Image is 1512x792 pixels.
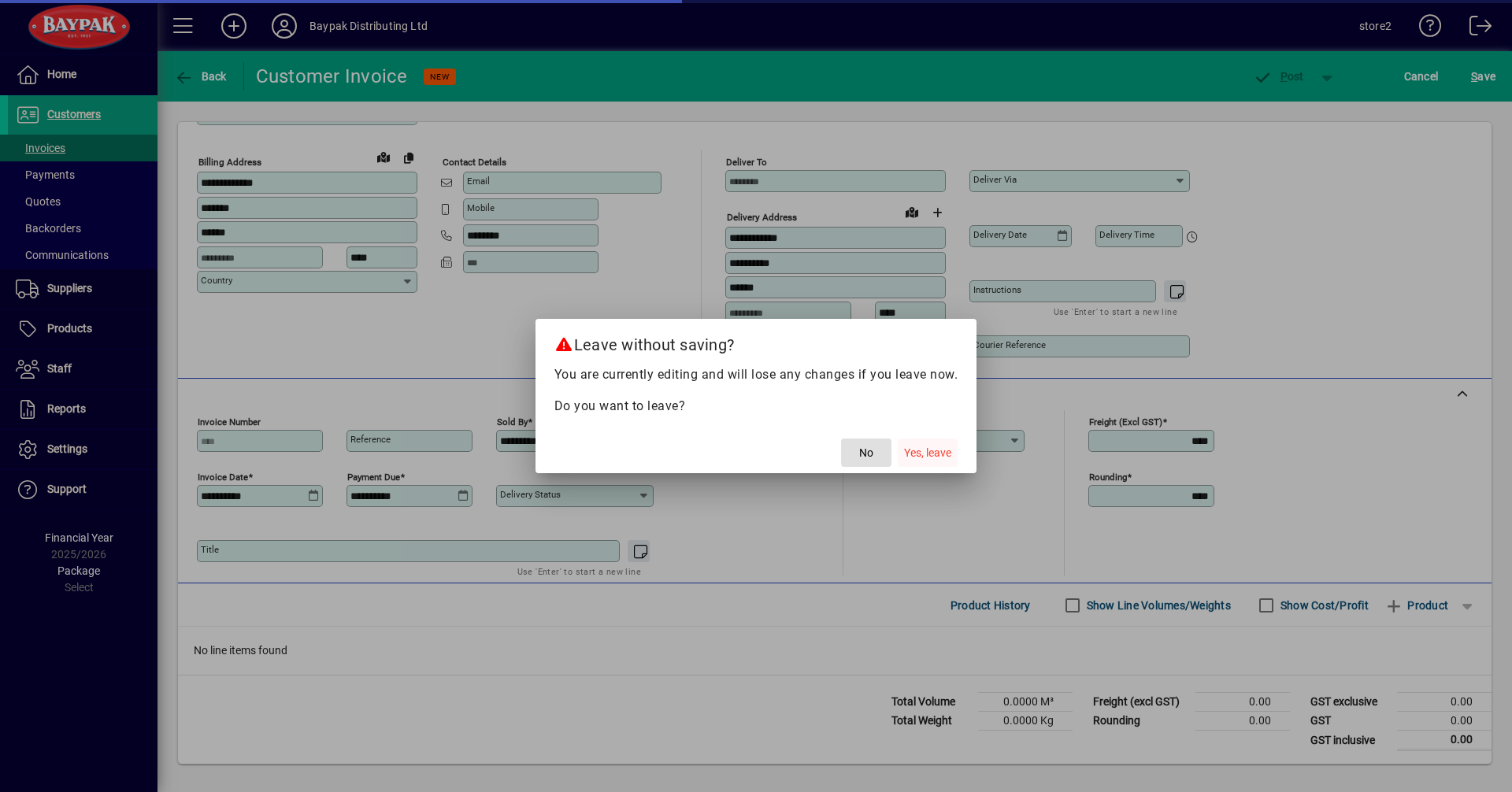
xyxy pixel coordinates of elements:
span: Yes, leave [904,445,951,461]
button: Yes, leave [898,439,958,467]
span: No [859,445,873,461]
button: No [841,439,891,467]
p: You are currently editing and will lose any changes if you leave now. [554,365,958,384]
p: Do you want to leave? [554,397,958,416]
h2: Leave without saving? [535,319,977,365]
